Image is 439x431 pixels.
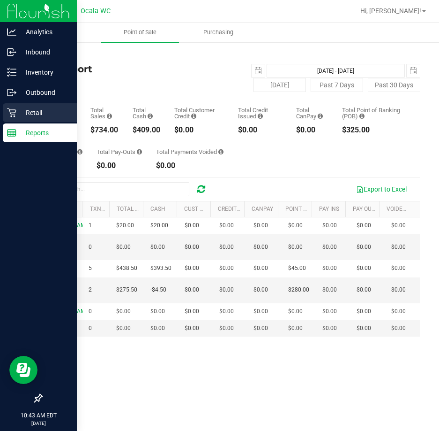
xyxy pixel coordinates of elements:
[342,126,406,134] div: $325.00
[218,206,257,212] a: Credit Issued
[89,221,92,230] span: 1
[111,28,169,37] span: Point of Sale
[353,206,378,212] a: Pay Outs
[311,78,363,92] button: Past 7 Days
[296,107,328,119] div: Total CanPay
[7,47,16,57] inline-svg: Inbound
[184,206,218,212] a: Cust Credit
[133,126,160,134] div: $409.00
[288,221,303,230] span: $0.00
[218,149,223,155] i: Sum of all voided payment transaction amounts (excluding tips and transaction fees) within the da...
[185,307,199,316] span: $0.00
[288,307,303,316] span: $0.00
[77,149,82,155] i: Sum of all cash pay-ins added to tills within the date range.
[174,107,224,119] div: Total Customer Credit
[116,221,134,230] span: $20.00
[322,285,337,294] span: $0.00
[342,107,406,119] div: Total Point of Banking (POB)
[4,420,73,427] p: [DATE]
[156,162,223,169] div: $0.00
[219,324,234,333] span: $0.00
[219,221,234,230] span: $0.00
[253,324,268,333] span: $0.00
[296,126,328,134] div: $0.00
[16,87,73,98] p: Outbound
[185,221,199,230] span: $0.00
[97,149,142,155] div: Total Pay-Outs
[219,243,234,252] span: $0.00
[391,307,406,316] span: $0.00
[253,264,268,273] span: $0.00
[253,307,268,316] span: $0.00
[359,113,365,119] i: Sum of the successful, non-voided point-of-banking payment transaction amounts, both via payment ...
[116,307,131,316] span: $0.00
[357,243,371,252] span: $0.00
[391,243,406,252] span: $0.00
[101,23,179,42] a: Point of Sale
[391,221,406,230] span: $0.00
[89,307,92,316] span: 0
[318,113,323,119] i: Sum of all successful, non-voided payment transaction amounts using CanPay (as well as manual Can...
[90,126,119,134] div: $734.00
[117,206,151,212] a: Total Sales
[252,206,273,212] a: CanPay
[81,7,111,15] span: Ocala WC
[150,264,171,273] span: $393.50
[150,243,165,252] span: $0.00
[322,221,337,230] span: $0.00
[7,128,16,138] inline-svg: Reports
[253,243,268,252] span: $0.00
[238,126,282,134] div: $0.00
[116,264,137,273] span: $438.50
[137,149,142,155] i: Sum of all cash pay-outs removed from tills within the date range.
[185,285,199,294] span: $0.00
[156,149,223,155] div: Total Payments Voided
[174,126,224,134] div: $0.00
[116,285,137,294] span: $275.50
[357,264,371,273] span: $0.00
[360,7,421,15] span: Hi, [PERSON_NAME]!
[219,285,234,294] span: $0.00
[150,221,168,230] span: $20.00
[357,285,371,294] span: $0.00
[89,243,92,252] span: 0
[49,182,189,196] input: Search...
[7,108,16,117] inline-svg: Retail
[16,46,73,58] p: Inbound
[90,107,119,119] div: Total Sales
[253,285,268,294] span: $0.00
[357,324,371,333] span: $0.00
[357,307,371,316] span: $0.00
[97,162,142,169] div: $0.00
[288,264,306,273] span: $45.00
[107,113,112,119] i: Sum of all successful, non-voided payment transaction amounts (excluding tips and transaction fee...
[148,113,153,119] i: Sum of all successful, non-voided cash payment transaction amounts (excluding tips and transactio...
[150,206,165,212] a: Cash
[252,64,265,77] span: select
[7,68,16,77] inline-svg: Inventory
[238,107,282,119] div: Total Credit Issued
[322,264,337,273] span: $0.00
[116,324,131,333] span: $0.00
[150,285,166,294] span: -$4.50
[41,64,231,74] h4: Till Report
[391,324,406,333] span: $0.00
[7,27,16,37] inline-svg: Analytics
[288,243,303,252] span: $0.00
[219,264,234,273] span: $0.00
[191,28,246,37] span: Purchasing
[185,264,199,273] span: $0.00
[322,324,337,333] span: $0.00
[253,221,268,230] span: $0.00
[89,264,92,273] span: 5
[89,324,92,333] span: 0
[133,107,160,119] div: Total Cash
[4,411,73,420] p: 10:43 AM EDT
[90,206,121,212] a: TXN Count
[191,113,196,119] i: Sum of all successful, non-voided payment transaction amounts using account credit as the payment...
[16,107,73,118] p: Retail
[7,88,16,97] inline-svg: Outbound
[116,243,131,252] span: $0.00
[288,324,303,333] span: $0.00
[16,127,73,139] p: Reports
